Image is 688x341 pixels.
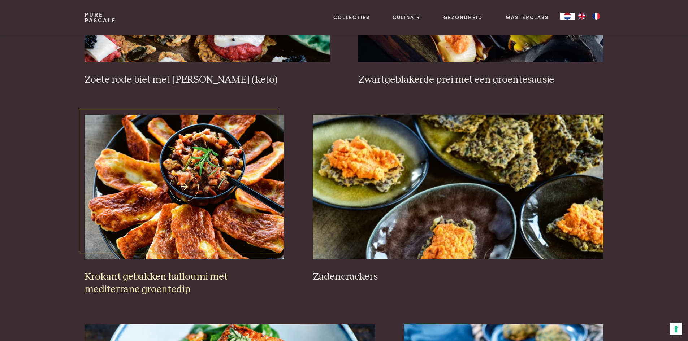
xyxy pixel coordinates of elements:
[560,13,575,20] div: Language
[85,74,329,86] h3: Zoete rode biet met [PERSON_NAME] (keto)
[560,13,575,20] a: NL
[589,13,603,20] a: FR
[333,13,370,21] a: Collecties
[393,13,420,21] a: Culinair
[358,74,603,86] h3: Zwartgeblakerde prei met een groentesausje
[85,115,284,259] img: Krokant gebakken halloumi met mediterrane groentedip
[506,13,549,21] a: Masterclass
[313,115,603,283] a: Zadencrackers Zadencrackers
[575,13,603,20] ul: Language list
[443,13,483,21] a: Gezondheid
[670,323,682,335] button: Uw voorkeuren voor toestemming voor trackingtechnologieën
[85,12,116,23] a: PurePascale
[313,115,603,259] img: Zadencrackers
[85,115,284,296] a: Krokant gebakken halloumi met mediterrane groentedip Krokant gebakken halloumi met mediterrane gr...
[313,271,603,283] h3: Zadencrackers
[575,13,589,20] a: EN
[85,271,284,296] h3: Krokant gebakken halloumi met mediterrane groentedip
[560,13,603,20] aside: Language selected: Nederlands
